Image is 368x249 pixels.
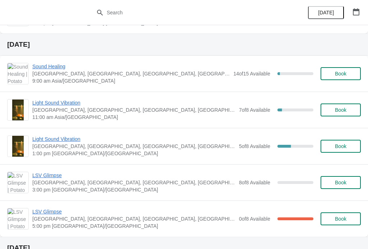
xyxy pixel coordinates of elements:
span: Book [335,180,346,185]
img: Light Sound Vibration | Potato Head Suites & Studios, Jalan Petitenget, Seminyak, Badung Regency,... [12,136,24,157]
span: [GEOGRAPHIC_DATA], [GEOGRAPHIC_DATA], [GEOGRAPHIC_DATA], [GEOGRAPHIC_DATA], [GEOGRAPHIC_DATA] [32,70,230,77]
h2: [DATE] [7,41,361,48]
img: Light Sound Vibration | Potato Head Suites & Studios, Jalan Petitenget, Seminyak, Badung Regency,... [12,100,24,120]
button: Book [321,140,361,153]
button: [DATE] [308,6,344,19]
span: 0 of 8 Available [239,216,270,222]
button: Book [321,212,361,225]
span: Book [335,143,346,149]
span: Book [335,107,346,113]
input: Search [106,6,276,19]
span: LSV Glimpse [32,208,235,215]
span: [GEOGRAPHIC_DATA], [GEOGRAPHIC_DATA], [GEOGRAPHIC_DATA], [GEOGRAPHIC_DATA], [GEOGRAPHIC_DATA] [32,106,235,114]
span: 11:00 am Asia/[GEOGRAPHIC_DATA] [32,114,235,121]
span: Sound Healing [32,63,230,70]
span: [GEOGRAPHIC_DATA], [GEOGRAPHIC_DATA], [GEOGRAPHIC_DATA], [GEOGRAPHIC_DATA], [GEOGRAPHIC_DATA] [32,215,235,222]
span: 1:00 pm [GEOGRAPHIC_DATA]/[GEOGRAPHIC_DATA] [32,150,235,157]
span: [DATE] [318,10,334,15]
span: Light Sound Vibration [32,99,235,106]
span: 7 of 8 Available [239,107,270,113]
span: 8 of 8 Available [239,180,270,185]
span: 3:00 pm [GEOGRAPHIC_DATA]/[GEOGRAPHIC_DATA] [32,186,235,193]
img: Sound Healing | Potato Head Suites & Studios, Jalan Petitenget, Seminyak, Badung Regency, Bali, I... [8,63,28,84]
span: [GEOGRAPHIC_DATA], [GEOGRAPHIC_DATA], [GEOGRAPHIC_DATA], [GEOGRAPHIC_DATA], [GEOGRAPHIC_DATA] [32,179,235,186]
span: Light Sound Vibration [32,135,235,143]
button: Book [321,67,361,80]
span: 5 of 8 Available [239,143,270,149]
span: [GEOGRAPHIC_DATA], [GEOGRAPHIC_DATA], [GEOGRAPHIC_DATA], [GEOGRAPHIC_DATA], [GEOGRAPHIC_DATA] [32,143,235,150]
button: Book [321,176,361,189]
span: 5:00 pm [GEOGRAPHIC_DATA]/[GEOGRAPHIC_DATA] [32,222,235,230]
span: Book [335,71,346,77]
img: LSV Glimpse | Potato Head Suites & Studios, Jalan Petitenget, Seminyak, Badung Regency, Bali, Ind... [8,172,28,193]
span: 9:00 am Asia/[GEOGRAPHIC_DATA] [32,77,230,84]
span: Book [335,216,346,222]
span: 14 of 15 Available [233,71,270,77]
button: Book [321,103,361,116]
span: LSV Glimpse [32,172,235,179]
img: LSV Glimpse | Potato Head Suites & Studios, Jalan Petitenget, Seminyak, Badung Regency, Bali, Ind... [8,208,28,229]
